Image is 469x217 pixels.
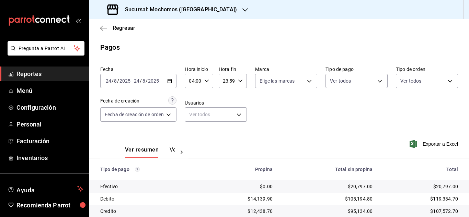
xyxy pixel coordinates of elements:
[284,167,373,172] div: Total sin propina
[210,195,273,202] div: $14,139.90
[284,195,373,202] div: $105,194.80
[76,18,81,23] button: open_drawer_menu
[8,41,84,56] button: Pregunta a Parrot AI
[114,78,117,84] input: --
[185,67,213,72] label: Hora inicio
[113,25,135,31] span: Regresar
[140,78,142,84] span: /
[16,103,83,112] span: Configuración
[125,146,175,158] div: navigation tabs
[330,77,351,84] span: Ver todos
[16,120,83,129] span: Personal
[100,167,199,172] div: Tipo de pago
[100,25,135,31] button: Regresar
[411,140,458,148] button: Exportar a Excel
[210,183,273,190] div: $0.00
[384,208,458,215] div: $107,572.70
[170,146,195,158] button: Ver pagos
[5,50,84,57] a: Pregunta a Parrot AI
[16,153,83,162] span: Inventarios
[260,77,295,84] span: Elige las marcas
[16,185,75,193] span: Ayuda
[210,167,273,172] div: Propina
[134,78,140,84] input: --
[142,78,146,84] input: --
[284,183,373,190] div: $20,797.00
[148,78,159,84] input: ----
[100,208,199,215] div: Credito
[100,195,199,202] div: Debito
[100,97,139,105] div: Fecha de creación
[16,201,83,210] span: Recomienda Parrot
[117,78,119,84] span: /
[105,111,164,118] span: Fecha de creación de orden
[100,183,199,190] div: Efectivo
[255,67,317,72] label: Marca
[384,167,458,172] div: Total
[284,208,373,215] div: $95,134.00
[16,69,83,79] span: Reportes
[135,167,140,172] svg: Los pagos realizados con Pay y otras terminales son montos brutos.
[16,86,83,95] span: Menú
[384,195,458,202] div: $119,334.70
[105,78,112,84] input: --
[100,67,176,72] label: Fecha
[119,78,131,84] input: ----
[210,208,273,215] div: $12,438.70
[16,136,83,146] span: Facturación
[100,42,120,52] div: Pagos
[112,78,114,84] span: /
[185,107,247,122] div: Ver todos
[219,67,247,72] label: Hora fin
[131,78,133,84] span: -
[185,100,247,105] label: Usuarios
[384,183,458,190] div: $20,797.00
[125,146,159,158] button: Ver resumen
[146,78,148,84] span: /
[119,5,237,14] h3: Sucursal: Mochomos ([GEOGRAPHIC_DATA])
[396,67,458,72] label: Tipo de orden
[400,77,421,84] span: Ver todos
[325,67,388,72] label: Tipo de pago
[19,45,74,52] span: Pregunta a Parrot AI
